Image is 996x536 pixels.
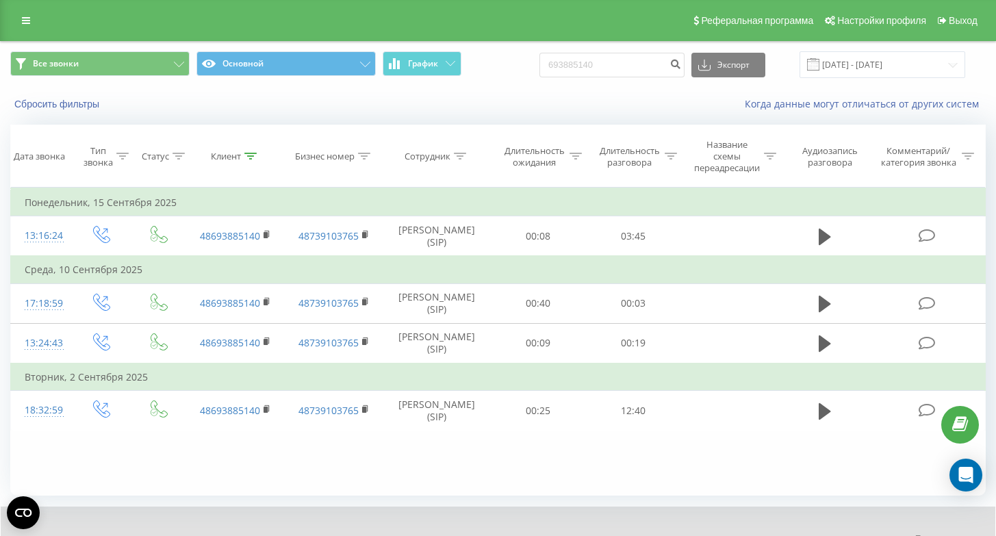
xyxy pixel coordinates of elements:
div: Статус [142,151,169,162]
button: Экспорт [691,53,765,77]
div: Тип звонка [84,145,113,168]
div: Длительность ожидания [502,145,566,168]
a: 48693885140 [200,336,260,349]
span: Реферальная программа [701,15,813,26]
a: 48739103765 [298,404,359,417]
span: Выход [949,15,978,26]
td: [PERSON_NAME] (SIP) [383,391,490,431]
a: Когда данные могут отличаться от других систем [745,97,986,110]
button: График [383,51,461,76]
td: 00:19 [585,323,680,363]
input: Поиск по номеру [539,53,685,77]
a: 48693885140 [200,296,260,309]
div: Бизнес номер [295,151,355,162]
a: 48693885140 [200,229,260,242]
td: Понедельник, 15 Сентября 2025 [11,189,986,216]
button: Open CMP widget [7,496,40,529]
div: 13:24:43 [25,330,58,357]
span: График [408,59,438,68]
button: Все звонки [10,51,190,76]
td: 00:40 [490,283,585,323]
a: 48739103765 [298,336,359,349]
button: Основной [196,51,376,76]
div: Комментарий/категория звонка [878,145,958,168]
td: 00:08 [490,216,585,257]
td: 00:09 [490,323,585,363]
div: Клиент [211,151,241,162]
td: 00:03 [585,283,680,323]
a: 48739103765 [298,229,359,242]
a: 48739103765 [298,296,359,309]
button: Сбросить фильтры [10,98,106,110]
div: 13:16:24 [25,222,58,249]
div: Длительность разговора [598,145,661,168]
td: 12:40 [585,391,680,431]
div: Дата звонка [14,151,65,162]
td: [PERSON_NAME] (SIP) [383,216,490,257]
div: Аудиозапись разговора [792,145,868,168]
a: 48693885140 [200,404,260,417]
td: [PERSON_NAME] (SIP) [383,323,490,363]
div: Название схемы переадресации [693,139,761,174]
td: 03:45 [585,216,680,257]
div: 17:18:59 [25,290,58,317]
span: Все звонки [33,58,79,69]
td: 00:25 [490,391,585,431]
div: Сотрудник [405,151,450,162]
div: Open Intercom Messenger [949,459,982,492]
td: Среда, 10 Сентября 2025 [11,256,986,283]
div: 18:32:59 [25,397,58,424]
span: Настройки профиля [837,15,926,26]
td: Вторник, 2 Сентября 2025 [11,363,986,391]
td: [PERSON_NAME] (SIP) [383,283,490,323]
